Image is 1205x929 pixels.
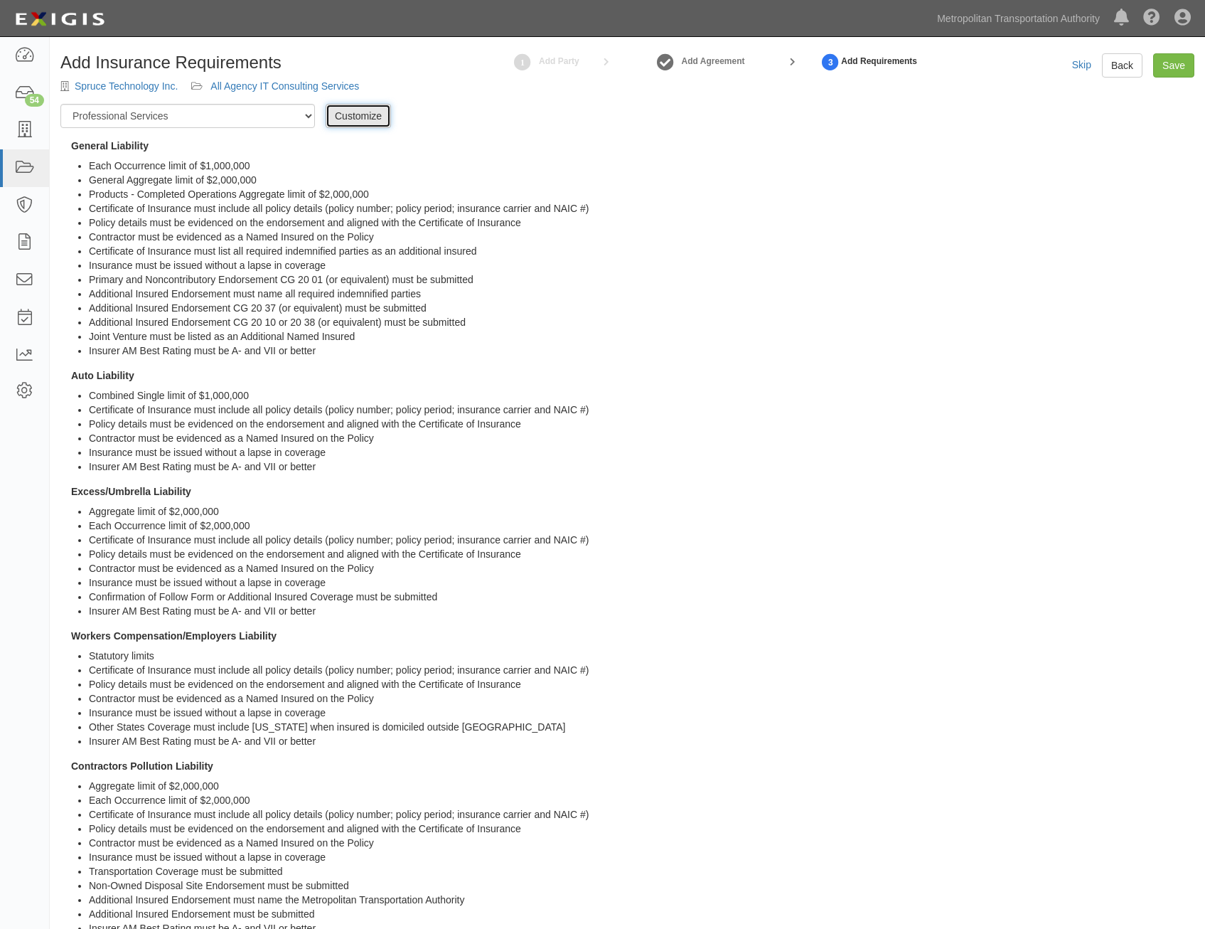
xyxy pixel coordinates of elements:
[1153,53,1194,78] input: Save
[89,878,1194,893] li: Non-Owned Disposal Site Endorsement must be submitted
[11,6,109,32] img: logo-5460c22ac91f19d4615b14bd174203de0afe785f0fc80cf4dbbc73dc1793850b.png
[930,4,1107,33] a: Metropolitan Transportation Authority
[1072,59,1091,70] a: Skip
[89,460,1194,474] li: Insurer AM Best Rating must be A- and VII or better
[89,836,1194,850] li: Contractor must be evidenced as a Named Insured on the Policy
[89,519,1194,533] li: Each Occurrence limit of $2,000,000
[89,561,1194,575] li: Contractor must be evidenced as a Named Insured on the Policy
[89,533,1194,547] li: Certificate of Insurance must include all policy details (policy number; policy period; insurance...
[326,104,391,128] a: Customize
[89,864,1194,878] li: Transportation Coverage must be submitted
[89,445,1194,460] li: Insurance must be issued without a lapse in coverage
[89,329,1194,344] li: Joint Venture must be listed as an Additional Named Insured
[89,677,1194,691] li: Policy details must be evidenced on the endorsement and aligned with the Certificate of Insurance
[89,403,1194,417] li: Certificate of Insurance must include all policy details (policy number; policy period; insurance...
[89,258,1194,272] li: Insurance must be issued without a lapse in coverage
[89,272,1194,287] li: Primary and Noncontributory Endorsement CG 20 01 (or equivalent) must be submitted
[89,173,1194,187] li: General Aggregate limit of $2,000,000
[89,893,1194,907] li: Additional Insured Endorsement must name the Metropolitan Transportation Authority
[1102,53,1142,78] a: Back
[89,779,1194,793] li: Aggregate limit of $2,000,000
[89,590,1194,604] li: Confirmation of Follow Form or Additional Insured Coverage must be submitted
[89,216,1194,230] li: Policy details must be evidenced on the endorsement and aligned with the Certificate of Insurance
[89,720,1194,734] li: Other States Coverage must include [US_STATE] when insured is domiciled outside [GEOGRAPHIC_DATA]
[89,807,1194,822] li: Certificate of Insurance must include all policy details (policy number; policy period; insurance...
[89,734,1194,748] li: Insurer AM Best Rating must be A- and VII or better
[71,370,134,381] strong: Auto Liability
[89,547,1194,561] li: Policy details must be evidenced on the endorsement and aligned with the Certificate of Insurance
[25,94,44,107] div: 54
[512,54,533,71] strong: 1
[89,850,1194,864] li: Insurance must be issued without a lapse in coverage
[210,80,359,92] a: All Agency IT Consulting Services
[89,663,1194,677] li: Certificate of Insurance must include all policy details (policy number; policy period; insurance...
[89,604,1194,618] li: Insurer AM Best Rating must be A- and VII or better
[89,822,1194,836] li: Policy details must be evidenced on the endorsement and aligned with the Certificate of Insurance
[682,55,745,68] a: Add Agreement
[841,55,917,68] strong: Add Requirements
[89,691,1194,706] li: Contractor must be evidenced as a Named Insured on the Policy
[89,649,1194,663] li: Statutory limits
[71,140,149,152] strong: General Liability
[89,315,1194,329] li: Additional Insured Endorsement CG 20 10 or 20 38 (or equivalent) must be submitted
[1143,10,1160,27] i: Help Center - Complianz
[89,230,1194,244] li: Contractor must be evidenced as a Named Insured on the Policy
[539,56,579,66] strong: Add Party
[89,287,1194,301] li: Additional Insured Endorsement must name all required indemnified parties
[655,46,676,77] a: Add Agreement
[89,301,1194,315] li: Additional Insured Endorsement CG 20 37 (or equivalent) must be submitted
[89,575,1194,590] li: Insurance must be issued without a lapse in coverage
[89,344,1194,358] li: Insurer AM Best Rating must be A- and VII or better
[71,486,191,497] strong: Excess/Umbrella Liability
[89,706,1194,720] li: Insurance must be issued without a lapse in coverage
[89,388,1194,403] li: Combined Single limit of $1,000,000
[89,187,1194,201] li: Products - Completed Operations Aggregate limit of $2,000,000
[820,46,841,77] a: Set Requirements
[89,431,1194,445] li: Contractor must be evidenced as a Named Insured on the Policy
[820,54,841,71] strong: 3
[89,159,1194,173] li: Each Occurrence limit of $1,000,000
[682,56,745,66] strong: Add Agreement
[89,907,1194,921] li: Additional Insured Endorsement must be submitted
[89,504,1194,519] li: Aggregate limit of $2,000,000
[89,201,1194,216] li: Certificate of Insurance must include all policy details (policy number; policy period; insurance...
[89,244,1194,258] li: Certificate of Insurance must list all required indemnified parties as an additional insured
[71,760,213,772] strong: Contractors Pollution Liability
[71,630,277,642] strong: Workers Compensation/Employers Liability
[89,417,1194,431] li: Policy details must be evidenced on the endorsement and aligned with the Certificate of Insurance
[60,53,424,72] h1: Add Insurance Requirements
[75,80,178,92] a: Spruce Technology Inc.
[89,793,1194,807] li: Each Occurrence limit of $2,000,000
